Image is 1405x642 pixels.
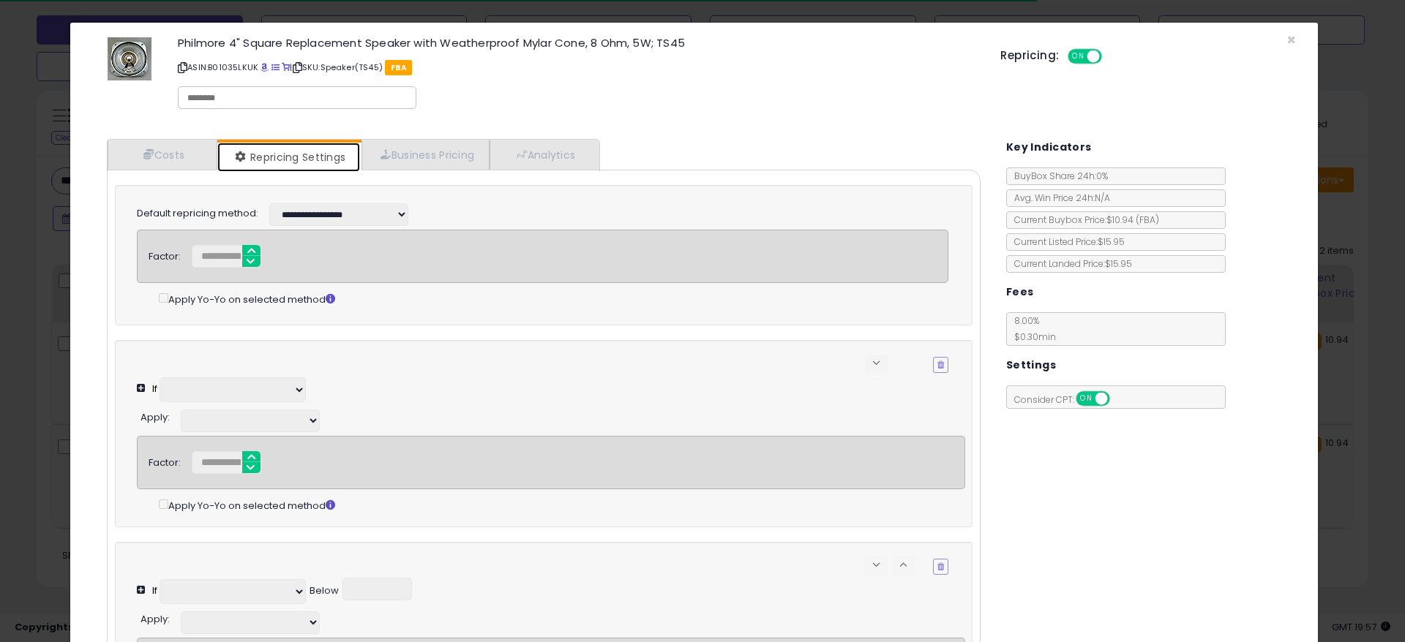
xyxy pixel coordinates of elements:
a: Costs [108,140,217,170]
h5: Key Indicators [1006,138,1092,156]
span: 8.00 % [1007,314,1056,343]
span: BuyBox Share 24h: 0% [1007,170,1108,182]
a: Business Pricing [361,140,490,170]
div: : [140,406,170,425]
span: Current Landed Price: $15.95 [1007,257,1132,270]
div: Factor: [149,245,181,264]
span: Current Buybox Price: [1007,214,1159,226]
span: keyboard_arrow_down [869,356,883,370]
span: FBA [385,60,412,75]
h5: Settings [1006,356,1056,374]
div: Below [310,584,339,598]
span: Apply [140,410,168,424]
span: Consider CPT: [1007,393,1129,406]
div: : [140,608,170,627]
i: Remove Condition [937,562,944,571]
div: Factor: [149,451,181,470]
span: Avg. Win Price 24h: N/A [1007,192,1110,204]
span: OFF [1100,50,1123,63]
h3: Philmore 4" Square Replacement Speaker with Weatherproof Mylar Cone, 8 Ohm, 5W; TS45 [178,37,978,48]
span: Current Listed Price: $15.95 [1007,235,1125,248]
span: ON [1077,393,1095,405]
span: Apply [140,612,168,626]
span: keyboard_arrow_up [896,558,910,572]
h5: Repricing: [1000,50,1059,61]
p: ASIN: B01035LKUK | SKU: Speaker(TS45) [178,56,978,79]
span: ON [1070,50,1088,63]
a: Repricing Settings [217,143,361,172]
span: × [1286,29,1296,50]
a: BuyBox page [261,61,269,73]
i: Remove Condition [937,360,944,369]
span: OFF [1107,393,1131,405]
a: All offer listings [271,61,280,73]
span: $10.94 [1106,214,1159,226]
span: keyboard_arrow_down [869,558,883,572]
img: 516PnbyCW8L._SL60_.jpg [108,37,151,80]
span: $0.30 min [1007,331,1056,343]
a: Analytics [490,140,598,170]
label: Default repricing method: [137,207,258,221]
h5: Fees [1006,283,1034,301]
a: Your listing only [282,61,290,73]
span: ( FBA ) [1136,214,1159,226]
div: Apply Yo-Yo on selected method [159,290,948,307]
div: Apply Yo-Yo on selected method [159,496,965,513]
